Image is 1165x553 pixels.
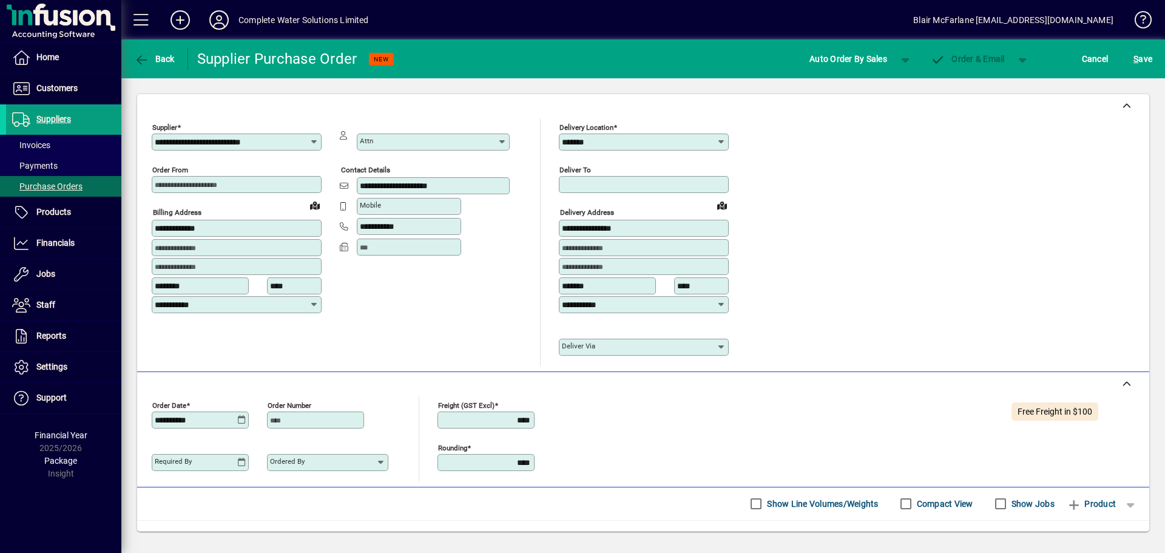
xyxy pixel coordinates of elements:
a: Settings [6,352,121,382]
mat-label: Required by [155,457,192,466]
label: Compact View [914,498,973,510]
span: ave [1133,49,1152,69]
span: Package [44,456,77,466]
span: Financial Year [35,430,87,440]
button: Save [1130,48,1155,70]
mat-label: Rounding [438,443,467,452]
button: Back [131,48,178,70]
span: Support [36,393,67,402]
div: Supplier Purchase Order [197,49,357,69]
mat-label: Mobile [360,201,381,209]
mat-label: Order from [152,166,188,174]
span: Payments [12,161,58,171]
button: Auto Order By Sales [803,48,893,70]
mat-label: Ordered by [270,457,305,466]
mat-label: Attn [360,137,373,145]
a: Reports [6,321,121,351]
a: Payments [6,155,121,176]
mat-label: Supplier [152,123,177,132]
button: Cancel [1079,48,1112,70]
a: Jobs [6,259,121,290]
a: View on map [305,195,325,215]
span: Product [1067,494,1116,514]
div: Blair McFarlane [EMAIL_ADDRESS][DOMAIN_NAME] [913,10,1113,30]
span: Invoices [12,140,50,150]
span: S [1133,54,1138,64]
button: Profile [200,9,238,31]
span: Purchase Orders [12,182,83,191]
a: Home [6,42,121,73]
a: Products [6,197,121,228]
mat-label: Freight (GST excl) [438,401,495,409]
span: Cancel [1082,49,1109,69]
span: Financials [36,238,75,248]
span: Home [36,52,59,62]
button: Order & Email [925,48,1011,70]
a: Financials [6,228,121,259]
span: Jobs [36,269,55,279]
label: Show Line Volumes/Weights [765,498,878,510]
a: Staff [6,290,121,321]
mat-label: Deliver To [559,166,591,174]
mat-label: Order number [268,401,311,409]
span: Staff [36,300,55,310]
span: Back [134,54,175,64]
span: NEW [374,55,389,63]
button: Add [161,9,200,31]
span: Order & Email [931,54,1005,64]
span: Products [36,207,71,217]
div: Complete Water Solutions Limited [238,10,369,30]
span: Suppliers [36,114,71,124]
a: Invoices [6,135,121,155]
mat-label: Order date [152,401,186,409]
span: Settings [36,362,67,371]
a: View on map [712,195,732,215]
a: Purchase Orders [6,176,121,197]
button: Product [1061,493,1122,515]
app-page-header-button: Back [121,48,188,70]
label: Show Jobs [1009,498,1055,510]
a: Customers [6,73,121,104]
a: Support [6,383,121,413]
span: Auto Order By Sales [809,49,887,69]
mat-label: Deliver via [562,342,595,350]
span: Reports [36,331,66,341]
mat-label: Delivery Location [559,123,613,132]
a: Knowledge Base [1126,2,1150,42]
span: Customers [36,83,78,93]
span: Free Freight in $100 [1018,407,1092,416]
